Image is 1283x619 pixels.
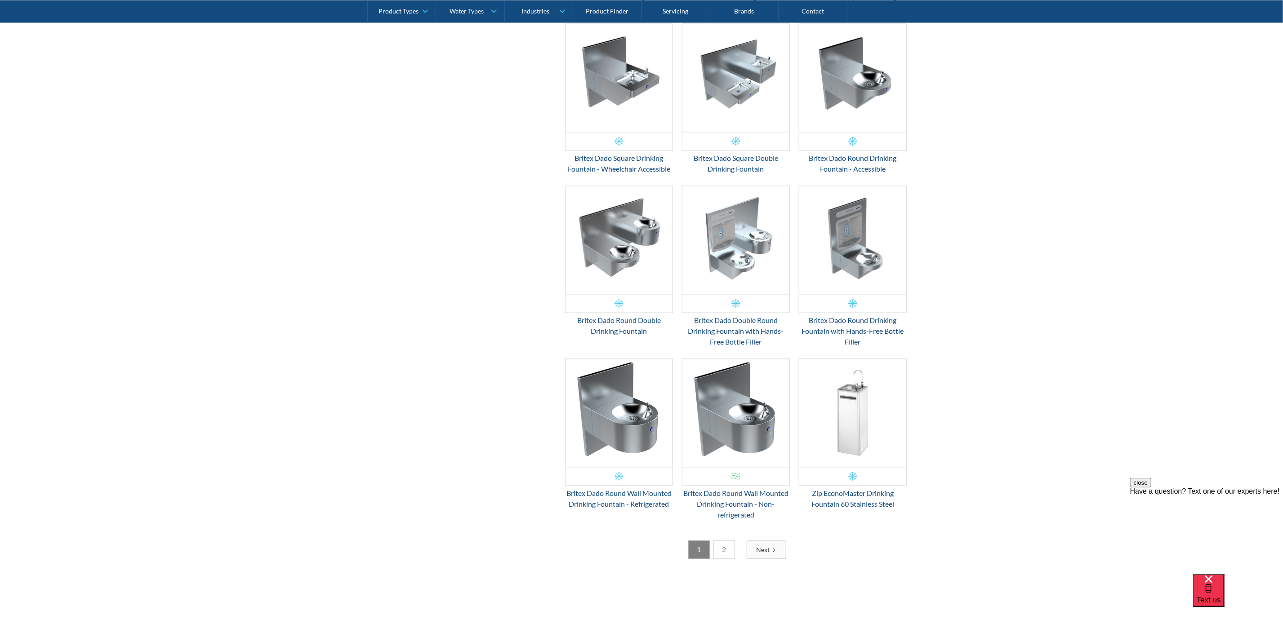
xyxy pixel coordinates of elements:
a: Next Page [747,541,786,559]
a: Britex Dado Round Drinking Fountain - AccessibleBritex Dado Round Drinking Fountain - Accessible [799,24,907,175]
a: 1 [688,541,710,559]
a: Britex Dado Round Drinking Fountain with Hands-Free Bottle FillerBritex Dado Round Drinking Fount... [799,186,907,348]
a: 2 [713,541,735,559]
a: Britex Dado Double Round Drinking Fountain with Hands-Free Bottle FillerBritex Dado Double Round ... [682,186,790,348]
div: Britex Dado Round Drinking Fountain - Accessible [799,153,907,175]
iframe: podium webchat widget bubble [1193,574,1283,619]
a: Britex Dado Round Wall Mounted Drinking Fountain - Non-refrigeratedBritex Dado Round Wall Mounted... [682,359,790,521]
img: Britex Dado Square Drinking Fountain - Wheelchair Accessible [566,24,673,132]
div: Britex Dado Round Wall Mounted Drinking Fountain - Refrigerated [565,488,673,510]
a: Britex Dado Round Wall Mounted Drinking Fountain - Refrigerated Britex Dado Round Wall Mounted Dr... [565,359,673,510]
div: List [565,541,907,559]
div: Product Types [379,7,419,15]
div: Britex Dado Square Drinking Fountain - Wheelchair Accessible [565,153,673,175]
div: Britex Dado Round Drinking Fountain with Hands-Free Bottle Filler [799,315,907,348]
div: Industries [521,7,549,15]
div: Britex Dado Double Round Drinking Fountain with Hands-Free Bottle Filler [682,315,790,348]
img: Britex Dado Round Drinking Fountain - Accessible [799,24,906,132]
a: Britex Dado Square Drinking Fountain - Wheelchair AccessibleBritex Dado Square Drinking Fountain ... [565,24,673,175]
div: Next [756,545,770,555]
img: Britex Dado Square Double Drinking Fountain [682,24,789,132]
a: Britex Dado Round Double Drinking FountainBritex Dado Round Double Drinking Fountain [565,186,673,337]
div: Water Types [450,7,484,15]
div: Zip EconoMaster Drinking Fountain 60 Stainless Steel [799,488,907,510]
a: Britex Dado Square Double Drinking FountainBritex Dado Square Double Drinking Fountain [682,24,790,175]
iframe: podium webchat widget prompt [1130,478,1283,586]
img: Britex Dado Round Wall Mounted Drinking Fountain - Non-refrigerated [682,359,789,467]
div: Britex Dado Round Wall Mounted Drinking Fountain - Non-refrigerated [682,488,790,521]
div: Britex Dado Square Double Drinking Fountain [682,153,790,175]
img: Zip EconoMaster Drinking Fountain 60 Stainless Steel [799,359,906,467]
a: Zip EconoMaster Drinking Fountain 60 Stainless SteelZip EconoMaster Drinking Fountain 60 Stainles... [799,359,907,510]
img: Britex Dado Round Double Drinking Fountain [566,186,673,294]
div: Britex Dado Round Double Drinking Fountain [565,315,673,337]
img: Britex Dado Round Drinking Fountain with Hands-Free Bottle Filler [799,186,906,294]
img: Britex Dado Round Wall Mounted Drinking Fountain - Refrigerated [566,359,673,467]
img: Britex Dado Double Round Drinking Fountain with Hands-Free Bottle Filler [682,186,789,294]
